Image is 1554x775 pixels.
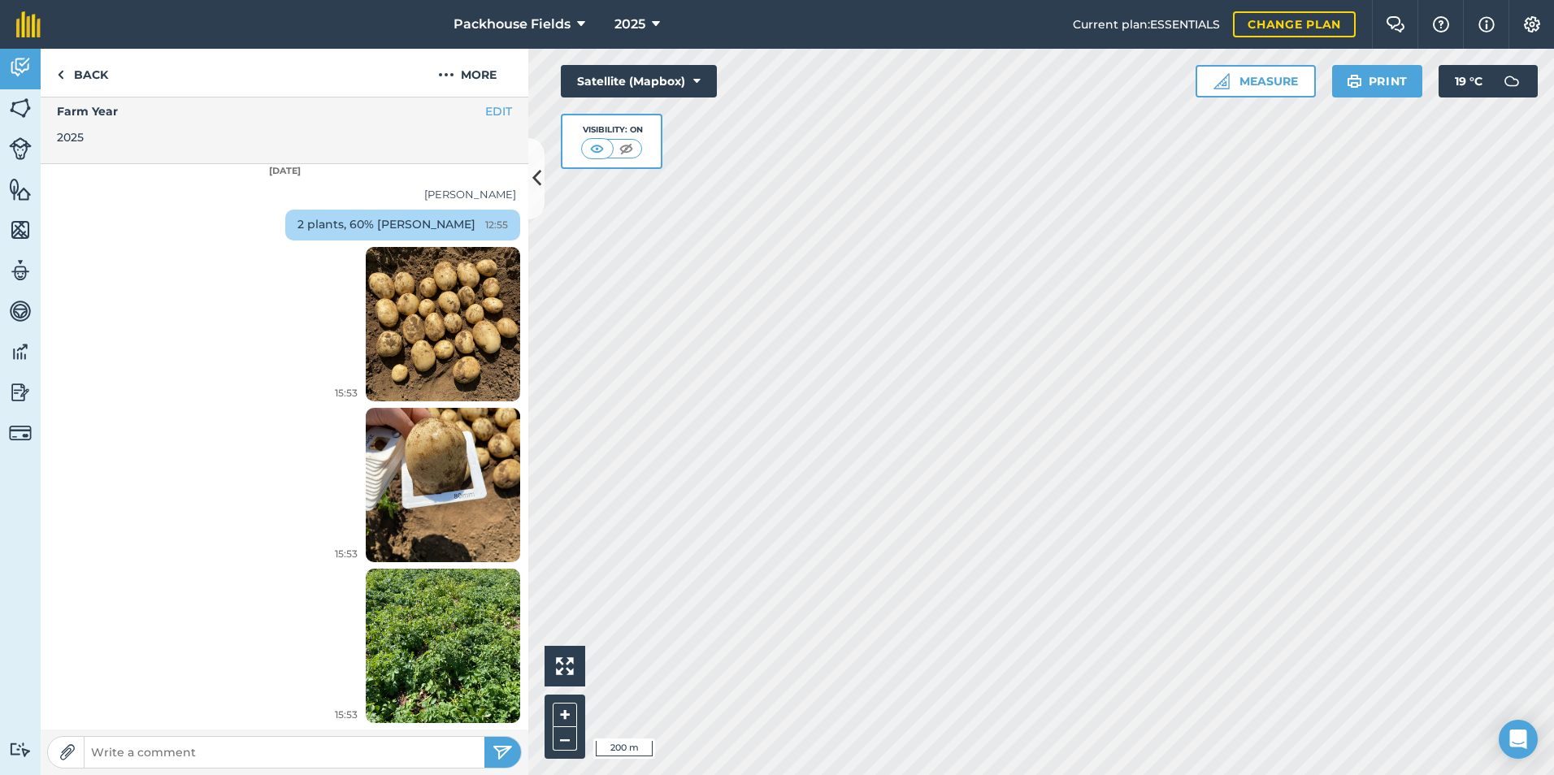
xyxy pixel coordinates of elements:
[553,727,577,751] button: –
[9,340,32,364] img: svg+xml;base64,PD94bWwgdmVyc2lvbj0iMS4wIiBlbmNvZGluZz0idXRmLTgiPz4KPCEtLSBHZW5lcmF0b3I6IEFkb2JlIE...
[335,385,358,400] span: 15:53
[85,741,484,764] input: Write a comment
[57,102,512,120] h4: Farm Year
[1347,71,1362,91] img: svg+xml;base64,PHN2ZyB4bWxucz0iaHR0cDovL3d3dy53My5vcmcvMjAwMC9zdmciIHdpZHRoPSIxOSIgaGVpZ2h0PSIyNC...
[59,744,76,760] img: Paperclip icon
[9,258,32,283] img: svg+xml;base64,PD94bWwgdmVyc2lvbj0iMS4wIiBlbmNvZGluZz0idXRmLTgiPz4KPCEtLSBHZW5lcmF0b3I6IEFkb2JlIE...
[9,137,32,160] img: svg+xml;base64,PD94bWwgdmVyc2lvbj0iMS4wIiBlbmNvZGluZz0idXRmLTgiPz4KPCEtLSBHZW5lcmF0b3I6IEFkb2JlIE...
[1196,65,1316,97] button: Measure
[1386,16,1405,32] img: Two speech bubbles overlapping with the left bubble in the forefront
[9,742,32,757] img: svg+xml;base64,PD94bWwgdmVyc2lvbj0iMS4wIiBlbmNvZGluZz0idXRmLTgiPz4KPCEtLSBHZW5lcmF0b3I6IEFkb2JlIE...
[614,15,645,34] span: 2025
[581,123,643,136] div: Visibility: On
[406,49,528,97] button: More
[335,546,358,561] span: 15:53
[9,299,32,323] img: svg+xml;base64,PD94bWwgdmVyc2lvbj0iMS4wIiBlbmNvZGluZz0idXRmLTgiPz4KPCEtLSBHZW5lcmF0b3I6IEFkb2JlIE...
[335,707,358,722] span: 15:53
[9,422,32,444] img: svg+xml;base64,PD94bWwgdmVyc2lvbj0iMS4wIiBlbmNvZGluZz0idXRmLTgiPz4KPCEtLSBHZW5lcmF0b3I6IEFkb2JlIE...
[366,221,520,426] img: Loading spinner
[9,96,32,120] img: svg+xml;base64,PHN2ZyB4bWxucz0iaHR0cDovL3d3dy53My5vcmcvMjAwMC9zdmciIHdpZHRoPSI1NiIgaGVpZ2h0PSI2MC...
[57,65,64,84] img: svg+xml;base64,PHN2ZyB4bWxucz0iaHR0cDovL3d3dy53My5vcmcvMjAwMC9zdmciIHdpZHRoPSI5IiBoZWlnaHQ9IjI0Ii...
[438,65,454,84] img: svg+xml;base64,PHN2ZyB4bWxucz0iaHR0cDovL3d3dy53My5vcmcvMjAwMC9zdmciIHdpZHRoPSIyMCIgaGVpZ2h0PSIyNC...
[493,743,513,762] img: svg+xml;base64,PHN2ZyB4bWxucz0iaHR0cDovL3d3dy53My5vcmcvMjAwMC9zdmciIHdpZHRoPSIyNSIgaGVpZ2h0PSIyNC...
[1495,65,1528,97] img: svg+xml;base64,PD94bWwgdmVyc2lvbj0iMS4wIiBlbmNvZGluZz0idXRmLTgiPz4KPCEtLSBHZW5lcmF0b3I6IEFkb2JlIE...
[1073,15,1220,33] span: Current plan : ESSENTIALS
[1439,65,1538,97] button: 19 °C
[366,382,520,587] img: Loading spinner
[1522,16,1542,32] img: A cog icon
[9,177,32,201] img: svg+xml;base64,PHN2ZyB4bWxucz0iaHR0cDovL3d3dy53My5vcmcvMjAwMC9zdmciIHdpZHRoPSI1NiIgaGVpZ2h0PSI2MC...
[454,15,571,34] span: Packhouse Fields
[556,657,574,675] img: Four arrows, one pointing top left, one top right, one bottom right and the last bottom left
[1233,11,1356,37] a: Change plan
[485,217,508,233] span: 12:55
[9,380,32,405] img: svg+xml;base64,PD94bWwgdmVyc2lvbj0iMS4wIiBlbmNvZGluZz0idXRmLTgiPz4KPCEtLSBHZW5lcmF0b3I6IEFkb2JlIE...
[1455,65,1482,97] span: 19 ° C
[553,703,577,727] button: +
[587,141,607,157] img: svg+xml;base64,PHN2ZyB4bWxucz0iaHR0cDovL3d3dy53My5vcmcvMjAwMC9zdmciIHdpZHRoPSI1MCIgaGVpZ2h0PSI0MC...
[366,543,520,748] img: Loading spinner
[41,164,528,179] div: [DATE]
[53,186,516,203] div: [PERSON_NAME]
[1332,65,1423,97] button: Print
[1431,16,1451,32] img: A question mark icon
[285,210,520,240] div: 2 plants, 60% [PERSON_NAME]
[41,49,124,97] a: Back
[1478,15,1495,34] img: svg+xml;base64,PHN2ZyB4bWxucz0iaHR0cDovL3d3dy53My5vcmcvMjAwMC9zdmciIHdpZHRoPSIxNyIgaGVpZ2h0PSIxNy...
[561,65,717,97] button: Satellite (Mapbox)
[1499,720,1538,759] div: Open Intercom Messenger
[1213,73,1230,89] img: Ruler icon
[9,55,32,80] img: svg+xml;base64,PD94bWwgdmVyc2lvbj0iMS4wIiBlbmNvZGluZz0idXRmLTgiPz4KPCEtLSBHZW5lcmF0b3I6IEFkb2JlIE...
[16,11,41,37] img: fieldmargin Logo
[57,128,512,146] div: 2025
[616,141,636,157] img: svg+xml;base64,PHN2ZyB4bWxucz0iaHR0cDovL3d3dy53My5vcmcvMjAwMC9zdmciIHdpZHRoPSI1MCIgaGVpZ2h0PSI0MC...
[485,102,512,120] button: EDIT
[9,218,32,242] img: svg+xml;base64,PHN2ZyB4bWxucz0iaHR0cDovL3d3dy53My5vcmcvMjAwMC9zdmciIHdpZHRoPSI1NiIgaGVpZ2h0PSI2MC...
